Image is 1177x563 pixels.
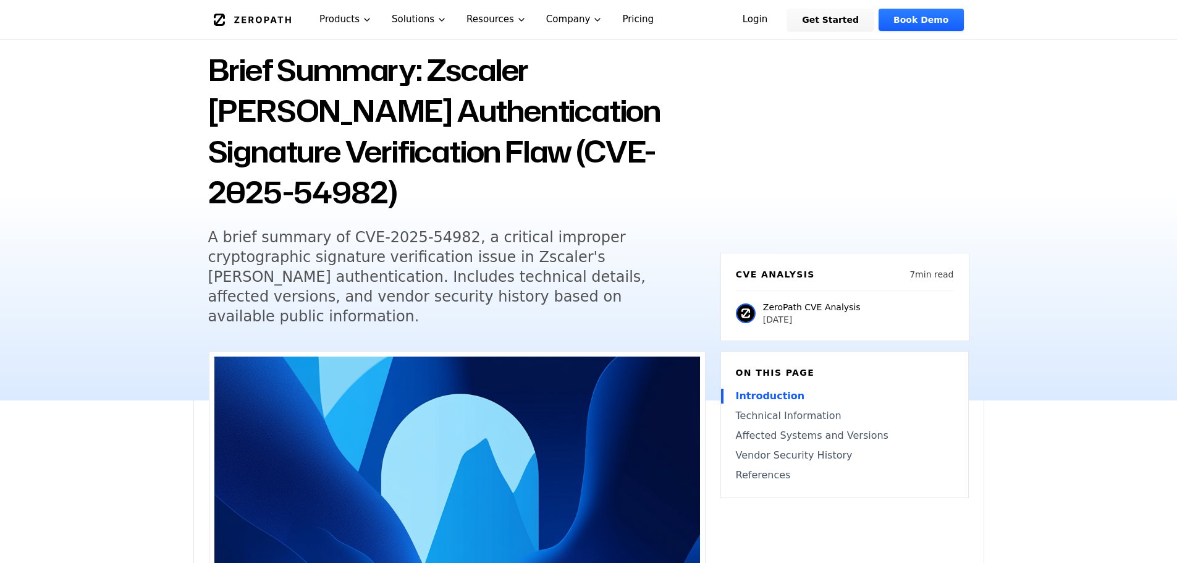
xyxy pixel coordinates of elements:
a: Affected Systems and Versions [736,428,953,443]
a: Vendor Security History [736,448,953,463]
a: Get Started [787,9,874,31]
a: References [736,468,953,483]
p: [DATE] [763,313,861,326]
a: Introduction [736,389,953,404]
a: Book Demo [879,9,963,31]
p: ZeroPath CVE Analysis [763,301,861,313]
img: ZeroPath CVE Analysis [736,303,756,323]
a: Login [728,9,783,31]
p: 7 min read [909,268,953,281]
h1: Brief Summary: Zscaler [PERSON_NAME] Authentication Signature Verification Flaw (CVE-2025-54982) [208,49,706,213]
h6: On this page [736,366,953,379]
h5: A brief summary of CVE-2025-54982, a critical improper cryptographic signature verification issue... [208,227,683,326]
h6: CVE Analysis [736,268,815,281]
a: Technical Information [736,408,953,423]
